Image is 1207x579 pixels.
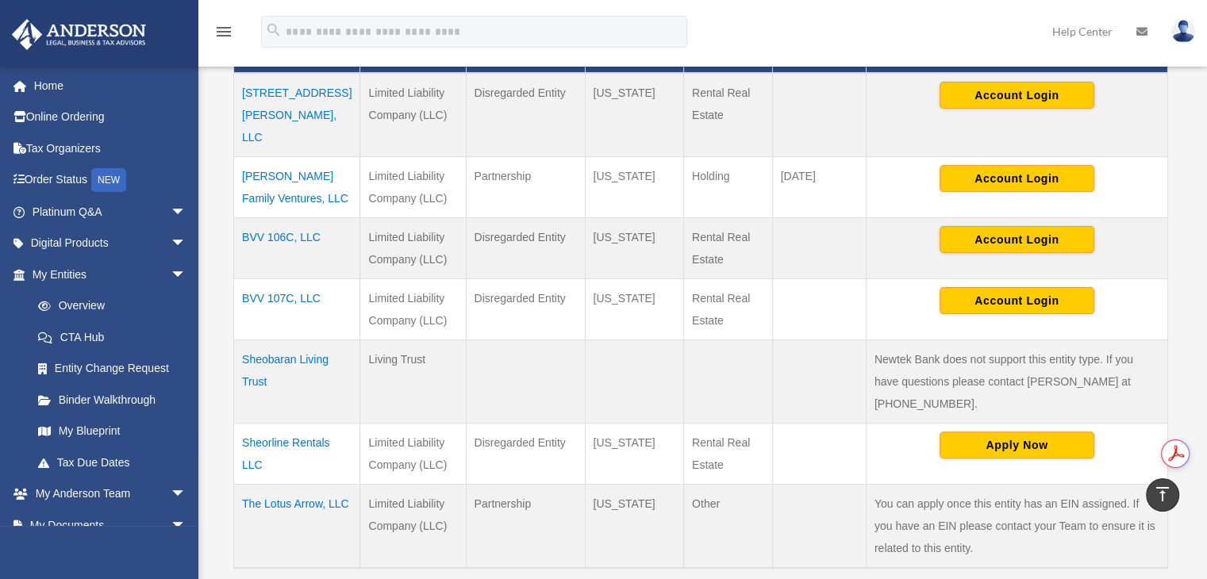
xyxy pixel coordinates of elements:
td: Disregarded Entity [466,423,585,484]
a: My Documentsarrow_drop_down [11,509,210,541]
a: My Blueprint [22,416,202,447]
td: [STREET_ADDRESS][PERSON_NAME], LLC [234,73,360,157]
td: [US_STATE] [585,484,683,568]
td: Holding [684,156,773,217]
td: You can apply once this entity has an EIN assigned. If you have an EIN please contact your Team t... [866,484,1167,568]
a: vertical_align_top [1146,478,1179,512]
a: My Entitiesarrow_drop_down [11,259,202,290]
td: Rental Real Estate [684,278,773,339]
td: [DATE] [772,156,866,217]
i: menu [214,22,233,41]
td: Living Trust [360,339,466,423]
a: Tax Organizers [11,132,210,164]
td: [US_STATE] [585,423,683,484]
span: arrow_drop_down [171,509,202,542]
td: Partnership [466,156,585,217]
td: BVV 107C, LLC [234,278,360,339]
a: Home [11,70,210,102]
a: CTA Hub [22,321,202,353]
span: arrow_drop_down [171,478,202,511]
button: Apply Now [940,431,1094,458]
a: Account Login [940,88,1094,101]
td: Partnership [466,484,585,568]
a: menu [214,28,233,41]
span: arrow_drop_down [171,228,202,260]
i: search [265,21,283,39]
td: Disregarded Entity [466,278,585,339]
td: BVV 106C, LLC [234,217,360,278]
td: [US_STATE] [585,73,683,157]
a: Order StatusNEW [11,164,210,197]
a: Entity Change Request [22,353,202,385]
img: Anderson Advisors Platinum Portal [7,19,151,50]
span: arrow_drop_down [171,259,202,291]
a: Account Login [940,171,1094,184]
button: Account Login [940,165,1094,192]
button: Account Login [940,287,1094,314]
span: arrow_drop_down [171,196,202,228]
button: Account Login [940,82,1094,109]
td: Sheorline Rentals LLC [234,423,360,484]
td: Limited Liability Company (LLC) [360,73,466,157]
a: Digital Productsarrow_drop_down [11,228,210,259]
a: Platinum Q&Aarrow_drop_down [11,196,210,228]
img: User Pic [1171,20,1195,43]
td: Sheobaran Living Trust [234,339,360,423]
a: Overview [22,290,194,322]
td: Rental Real Estate [684,217,773,278]
td: Limited Liability Company (LLC) [360,278,466,339]
a: Online Ordering [11,102,210,133]
td: Rental Real Estate [684,423,773,484]
td: Rental Real Estate [684,73,773,157]
td: Other [684,484,773,568]
td: Disregarded Entity [466,73,585,157]
i: vertical_align_top [1153,485,1172,504]
td: [PERSON_NAME] Family Ventures, LLC [234,156,360,217]
a: Tax Due Dates [22,447,202,478]
a: Account Login [940,293,1094,306]
a: My Anderson Teamarrow_drop_down [11,478,210,510]
td: Limited Liability Company (LLC) [360,484,466,568]
td: Limited Liability Company (LLC) [360,156,466,217]
td: Newtek Bank does not support this entity type. If you have questions please contact [PERSON_NAME]... [866,339,1167,423]
a: Account Login [940,232,1094,245]
td: [US_STATE] [585,278,683,339]
a: Binder Walkthrough [22,384,202,416]
td: Disregarded Entity [466,217,585,278]
td: Limited Liability Company (LLC) [360,217,466,278]
td: [US_STATE] [585,217,683,278]
td: [US_STATE] [585,156,683,217]
button: Account Login [940,226,1094,253]
div: NEW [91,168,126,192]
td: The Lotus Arrow, LLC [234,484,360,568]
td: Limited Liability Company (LLC) [360,423,466,484]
